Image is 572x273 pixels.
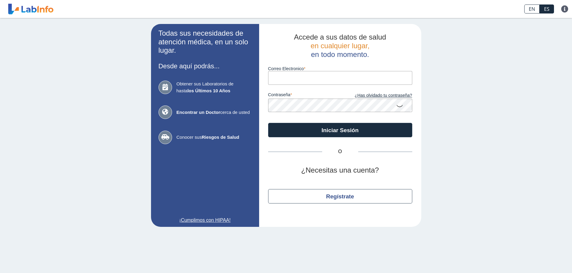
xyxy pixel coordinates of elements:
h2: ¿Necesitas una cuenta? [268,166,412,175]
a: EN [524,4,540,13]
h2: Todas sus necesidades de atención médica, en un solo lugar. [159,29,252,55]
span: en cualquier lugar, [310,42,369,50]
label: Correo Electronico [268,66,412,71]
button: Regístrate [268,189,412,203]
b: Riesgos de Salud [202,135,239,140]
a: ¿Has olvidado tu contraseña? [340,92,412,99]
a: ES [540,4,554,13]
b: los Últimos 10 Años [187,88,230,93]
span: en todo momento. [311,50,369,58]
span: Conocer sus [177,134,252,141]
button: Iniciar Sesión [268,123,412,137]
a: ¡Cumplimos con HIPAA! [159,217,252,224]
span: O [322,148,358,155]
span: cerca de usted [177,109,252,116]
b: Encontrar un Doctor [177,110,220,115]
h3: Desde aquí podrás... [159,62,252,70]
span: Obtener sus Laboratorios de hasta [177,81,252,94]
span: Accede a sus datos de salud [294,33,386,41]
label: contraseña [268,92,340,99]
